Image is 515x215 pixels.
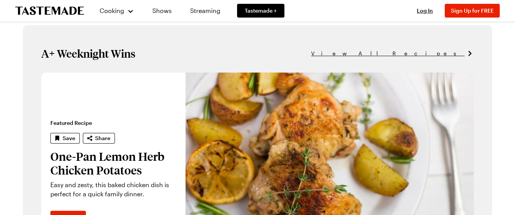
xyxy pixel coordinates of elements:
[311,49,474,58] a: View All Recipes
[445,4,500,18] button: Sign Up for FREE
[63,134,75,142] span: Save
[41,47,136,60] h1: A+ Weeknight Wins
[95,134,110,142] span: Share
[99,2,134,20] button: Cooking
[237,4,284,18] a: Tastemade +
[15,6,84,15] a: To Tastemade Home Page
[451,7,494,14] span: Sign Up for FREE
[417,7,433,14] span: Log In
[410,7,440,15] button: Log In
[311,49,465,58] span: View All Recipes
[83,133,115,144] button: Share
[100,7,124,14] span: Cooking
[245,7,277,15] span: Tastemade +
[50,133,80,144] button: Save recipe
